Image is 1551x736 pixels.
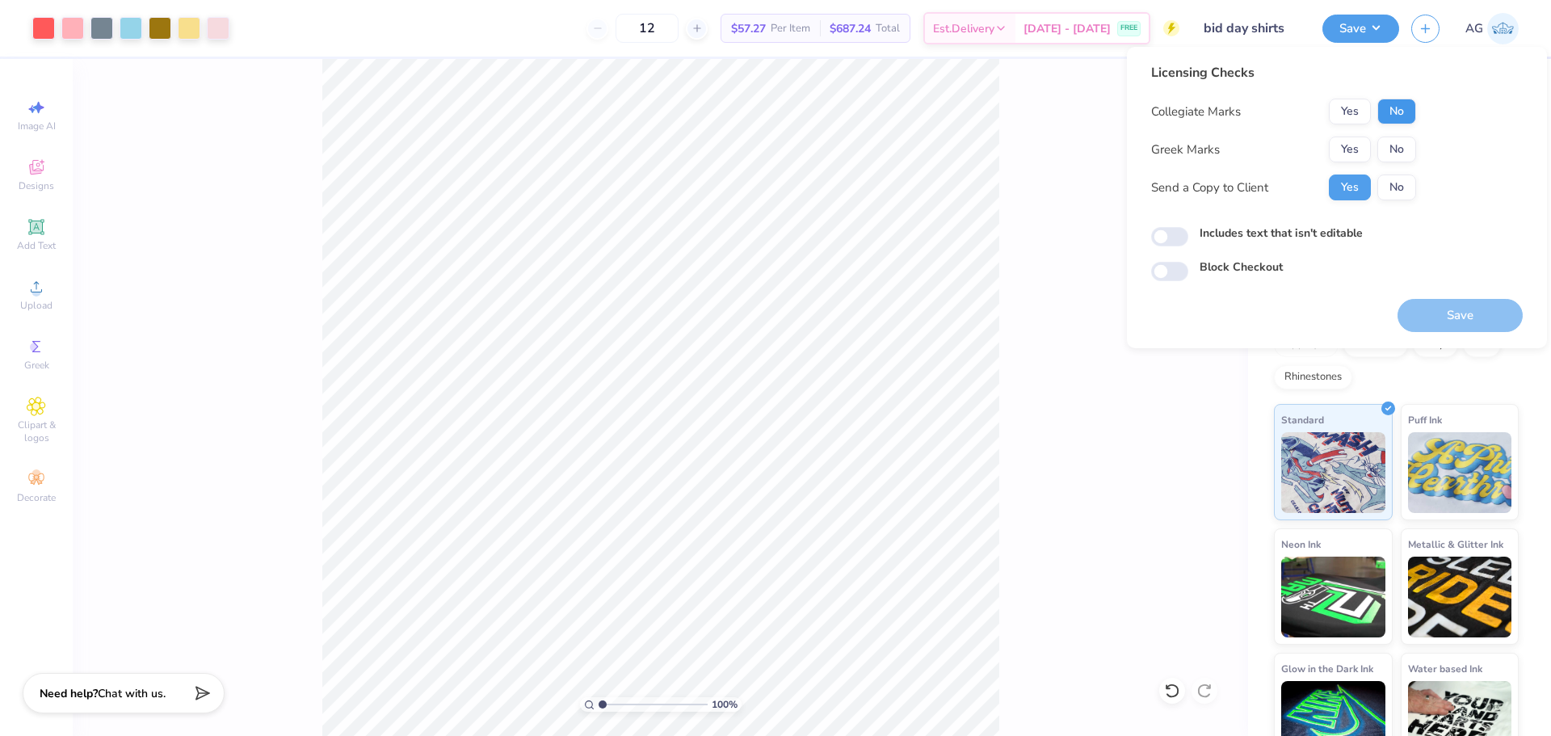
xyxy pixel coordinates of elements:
span: Metallic & Glitter Ink [1408,536,1503,553]
div: Greek Marks [1151,141,1220,159]
button: No [1377,99,1416,124]
span: Est. Delivery [933,20,994,37]
span: Neon Ink [1281,536,1321,553]
span: 100 % [712,697,738,712]
span: Per Item [771,20,810,37]
input: Untitled Design [1192,12,1310,44]
img: Aljosh Eyron Garcia [1487,13,1519,44]
span: Decorate [17,491,56,504]
div: Licensing Checks [1151,63,1416,82]
span: Total [876,20,900,37]
span: Standard [1281,411,1324,428]
button: Yes [1329,99,1371,124]
input: – – [616,14,679,43]
span: $57.27 [731,20,766,37]
span: Chat with us. [98,686,166,701]
span: Clipart & logos [8,418,65,444]
button: Yes [1329,137,1371,162]
span: Designs [19,179,54,192]
strong: Need help? [40,686,98,701]
button: No [1377,137,1416,162]
span: AG [1465,19,1483,38]
label: Includes text that isn't editable [1200,225,1363,242]
span: [DATE] - [DATE] [1023,20,1111,37]
span: $687.24 [830,20,871,37]
span: Puff Ink [1408,411,1442,428]
span: Glow in the Dark Ink [1281,660,1373,677]
span: Greek [24,359,49,372]
label: Block Checkout [1200,259,1283,275]
span: Upload [20,299,53,312]
img: Standard [1281,432,1385,513]
button: Yes [1329,175,1371,200]
span: FREE [1120,23,1137,34]
img: Neon Ink [1281,557,1385,637]
img: Puff Ink [1408,432,1512,513]
div: Send a Copy to Client [1151,179,1268,197]
span: Image AI [18,120,56,132]
a: AG [1465,13,1519,44]
button: Save [1322,15,1399,43]
img: Metallic & Glitter Ink [1408,557,1512,637]
span: Water based Ink [1408,660,1482,677]
span: Add Text [17,239,56,252]
button: No [1377,175,1416,200]
div: Rhinestones [1274,365,1352,389]
div: Collegiate Marks [1151,103,1241,121]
